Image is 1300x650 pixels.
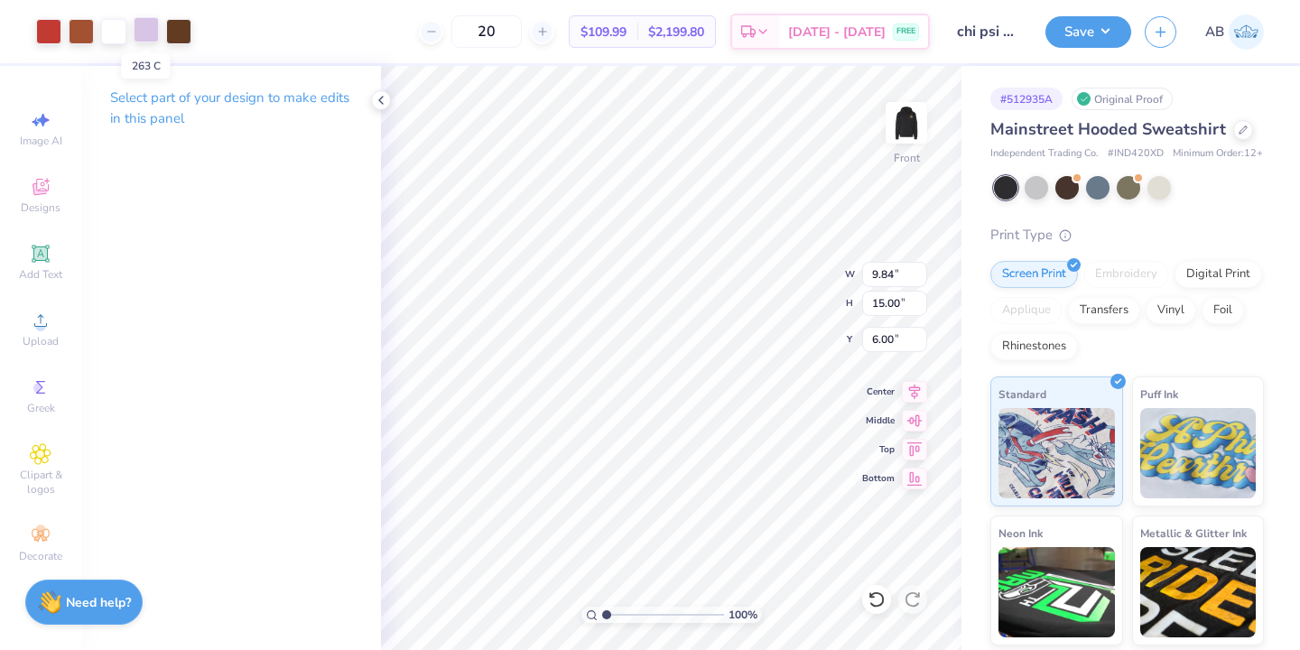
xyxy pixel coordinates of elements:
div: Digital Print [1175,261,1262,288]
span: Neon Ink [998,524,1043,543]
strong: Need help? [66,594,131,611]
span: Clipart & logos [9,468,72,497]
span: Mainstreet Hooded Sweatshirt [990,118,1226,140]
div: Original Proof [1072,88,1173,110]
img: Front [888,105,924,141]
span: Center [862,385,895,398]
div: Rhinestones [990,333,1078,360]
span: Add Text [19,267,62,282]
div: Embroidery [1083,261,1169,288]
div: # 512935A [990,88,1063,110]
span: Puff Ink [1140,385,1178,404]
span: $2,199.80 [648,23,704,42]
span: Decorate [19,549,62,563]
span: Independent Trading Co. [990,146,1099,162]
div: Applique [990,297,1063,324]
span: Metallic & Glitter Ink [1140,524,1247,543]
a: AB [1205,14,1264,50]
span: 100 % [729,607,757,623]
div: 263 C [122,53,171,79]
span: Image AI [20,134,62,148]
img: Neon Ink [998,547,1115,637]
div: Print Type [990,225,1264,246]
span: Greek [27,401,55,415]
img: Metallic & Glitter Ink [1140,547,1257,637]
span: AB [1205,22,1224,42]
span: Standard [998,385,1046,404]
span: Designs [21,200,60,215]
span: Bottom [862,472,895,485]
img: Amanda Barasa [1229,14,1264,50]
div: Screen Print [990,261,1078,288]
span: Top [862,443,895,456]
p: Select part of your design to make edits in this panel [110,88,352,129]
span: Minimum Order: 12 + [1173,146,1263,162]
input: Untitled Design [943,14,1032,50]
span: # IND420XD [1108,146,1164,162]
div: Front [894,150,920,166]
span: FREE [896,25,915,38]
span: Middle [862,414,895,427]
div: Transfers [1068,297,1140,324]
span: Upload [23,334,59,348]
span: $109.99 [580,23,627,42]
input: – – [451,15,522,48]
div: Vinyl [1146,297,1196,324]
button: Save [1045,16,1131,48]
img: Puff Ink [1140,408,1257,498]
img: Standard [998,408,1115,498]
div: Foil [1202,297,1244,324]
span: [DATE] - [DATE] [788,23,886,42]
